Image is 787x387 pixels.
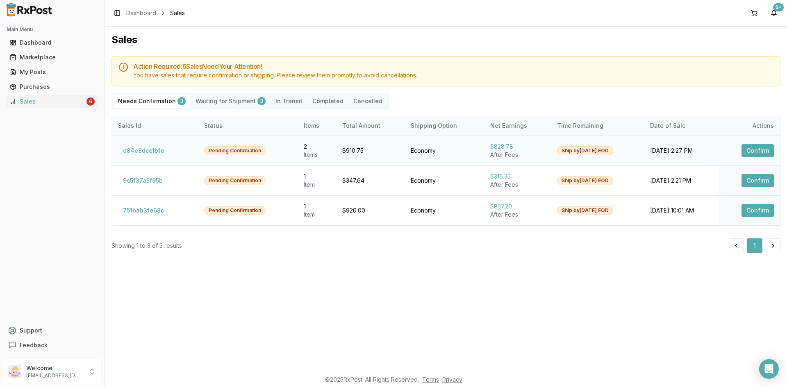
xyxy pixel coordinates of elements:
div: Showing 1 to 3 of 3 results [111,242,182,250]
div: 1 [304,172,329,181]
div: Economy [411,206,477,215]
a: Dashboard [126,9,156,17]
div: Ship by [DATE] EOD [557,146,613,155]
button: Waiting for Shipment [191,95,271,108]
div: 2 [304,143,329,151]
button: 9+ [767,7,780,20]
div: $347.64 [342,177,398,185]
button: Needs Confirmation [113,95,191,108]
img: User avatar [8,365,21,378]
div: Dashboard [10,38,95,47]
a: Terms [422,376,439,383]
div: [DATE] 2:21 PM [650,177,713,185]
th: Items [297,116,336,136]
div: Item [304,181,329,189]
button: 1 [747,238,762,253]
div: Item [304,210,329,219]
h2: Main Menu [7,26,98,33]
button: 9c5f37a5f95b [118,174,168,187]
button: Cancelled [348,95,387,108]
div: $920.00 [342,206,398,215]
div: Item s [304,151,329,159]
div: You have sales that require confirmation or shipping. Please review them promptly to avoid cancel... [133,71,773,79]
img: RxPost Logo [3,3,56,16]
div: Pending Confirmation [204,146,266,155]
div: 3 [257,97,266,105]
th: Shipping Option [404,116,484,136]
button: Dashboard [3,36,101,49]
h5: Action Required: 6 Sale s Need Your Attention! [133,63,773,70]
div: $316.35 [490,172,544,181]
p: [EMAIL_ADDRESS][DOMAIN_NAME] [26,372,83,379]
a: Dashboard [7,35,98,50]
a: Sales6 [7,94,98,109]
div: Pending Confirmation [204,206,266,215]
button: Purchases [3,80,101,93]
th: Actions [719,116,780,136]
div: 9+ [773,3,784,11]
button: 751bab3fe68c [118,204,169,217]
div: My Posts [10,68,95,76]
button: Completed [307,95,348,108]
button: Sales6 [3,95,101,108]
a: Privacy [442,376,462,383]
span: Feedback [20,341,48,349]
button: e84e8dcc1b1e [118,144,169,157]
button: Confirm [742,144,774,157]
div: Economy [411,147,477,155]
div: Economy [411,177,477,185]
th: Total Amount [336,116,404,136]
a: Purchases [7,79,98,94]
nav: breadcrumb [126,9,185,17]
div: $828.78 [490,143,544,151]
div: Sales [10,97,85,106]
button: Confirm [742,204,774,217]
th: Date of Sale [644,116,720,136]
div: After Fees [490,181,544,189]
div: After Fees [490,210,544,219]
div: Ship by [DATE] EOD [557,176,613,185]
div: 6 [86,97,95,106]
div: $910.75 [342,147,398,155]
button: Feedback [3,338,101,353]
button: Confirm [742,174,774,187]
button: Support [3,323,101,338]
div: After Fees [490,151,544,159]
th: Status [198,116,297,136]
span: Sales [170,9,185,17]
p: Welcome [26,364,83,372]
h1: Sales [111,33,780,46]
a: Marketplace [7,50,98,65]
th: Net Earnings [484,116,550,136]
th: Sales Id [111,116,198,136]
div: Open Intercom Messenger [759,359,779,379]
a: My Posts [7,65,98,79]
th: Time Remaining [550,116,643,136]
button: My Posts [3,66,101,79]
div: 3 [177,97,186,105]
div: [DATE] 10:01 AM [650,206,713,215]
button: In Transit [271,95,307,108]
div: $837.20 [490,202,544,210]
div: Ship by [DATE] EOD [557,206,613,215]
div: Pending Confirmation [204,176,266,185]
div: [DATE] 2:27 PM [650,147,713,155]
button: Marketplace [3,51,101,64]
div: Purchases [10,83,95,91]
div: 1 [304,202,329,210]
div: Marketplace [10,53,95,61]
